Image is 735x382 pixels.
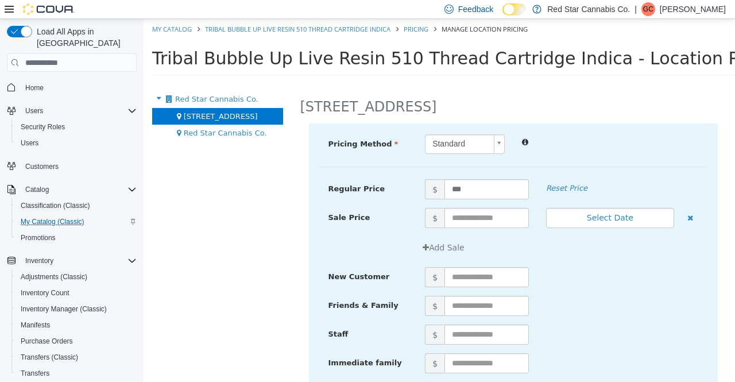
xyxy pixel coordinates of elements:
a: Manifests [16,318,55,332]
a: My Catalog [9,6,48,14]
span: $ [281,248,301,268]
a: Transfers (Classic) [16,350,83,364]
span: Inventory Count [21,288,69,298]
a: Purchase Orders [16,334,78,348]
a: Transfers [16,366,54,380]
span: Transfers [16,366,137,380]
button: Inventory [2,253,141,269]
span: Catalog [21,183,137,196]
span: GC [643,2,653,16]
a: Security Roles [16,120,69,134]
button: Catalog [21,183,53,196]
span: Home [25,83,44,92]
span: Red Star Cannabis Co. [40,110,123,118]
span: Classification (Classic) [16,199,137,213]
a: Inventory Manager (Classic) [16,302,111,316]
h2: [STREET_ADDRESS] [157,79,293,97]
button: Promotions [11,230,141,246]
span: Inventory Manager (Classic) [16,302,137,316]
span: Feedback [458,3,493,15]
button: Purchase Orders [11,333,141,349]
p: Red Star Cannabis Co. [547,2,630,16]
span: Users [25,106,43,115]
button: Classification (Classic) [11,198,141,214]
span: Users [21,104,137,118]
span: Manifests [16,318,137,332]
img: Cova [23,3,75,15]
span: Regular Price [185,165,241,174]
span: Red Star Cannabis Co. [32,76,115,84]
span: Users [21,138,38,148]
span: Inventory Count [16,286,137,300]
span: $ [281,160,301,180]
a: Tribal Bubble Up Live Resin 510 Thread Cartridge Indica [61,6,247,14]
button: Users [11,135,141,151]
button: Transfers [11,365,141,381]
span: Immediate family [185,339,258,348]
button: Inventory Manager (Classic) [11,301,141,317]
span: Customers [25,162,59,171]
a: Home [21,81,48,95]
button: Users [21,104,48,118]
span: Promotions [16,231,137,245]
button: Security Roles [11,119,141,135]
button: Home [2,79,141,95]
span: Staff [185,311,205,319]
span: Inventory [25,256,53,265]
button: My Catalog (Classic) [11,214,141,230]
span: Transfers [21,369,49,378]
span: $ [281,277,301,297]
span: $ [281,334,301,354]
span: Customers [21,159,137,173]
span: Transfers (Classic) [21,353,78,362]
button: Inventory [21,254,58,268]
em: Reset Price [403,165,444,173]
span: Users [16,136,137,150]
span: Purchase Orders [16,334,137,348]
span: $ [281,306,301,326]
span: Sale Price [185,194,227,203]
p: [PERSON_NAME] [660,2,726,16]
button: Manifests [11,317,141,333]
a: Standard [281,115,361,135]
a: Promotions [16,231,60,245]
button: Customers [2,158,141,175]
span: Security Roles [16,120,137,134]
button: Catalog [2,182,141,198]
span: Inventory [21,254,137,268]
span: Classification (Classic) [21,201,90,210]
span: Purchase Orders [21,337,73,346]
button: Users [2,103,141,119]
span: Transfers (Classic) [16,350,137,364]
span: Catalog [25,185,49,194]
a: Customers [21,160,63,173]
input: Dark Mode [502,3,527,16]
span: Pricing Method [185,121,255,129]
button: Adjustments (Classic) [11,269,141,285]
button: Inventory Count [11,285,141,301]
span: Home [21,80,137,94]
p: | [635,2,637,16]
a: My Catalog (Classic) [16,215,89,229]
a: Users [16,136,43,150]
span: Load All Apps in [GEOGRAPHIC_DATA] [32,26,137,49]
span: [STREET_ADDRESS] [40,93,114,102]
span: Standard [282,116,346,134]
span: Tribal Bubble Up Live Resin 510 Thread Cartridge Indica - Location Pricing [9,29,643,49]
a: Classification (Classic) [16,199,95,213]
span: $ [281,189,301,209]
button: Transfers (Classic) [11,349,141,365]
button: Select Date [403,189,531,209]
a: Adjustments (Classic) [16,270,92,284]
span: Adjustments (Classic) [21,272,87,281]
span: Adjustments (Classic) [16,270,137,284]
button: Add Sale [273,218,327,240]
span: Manage Location Pricing [298,6,384,14]
span: Manifests [21,321,50,330]
span: New Customer [185,253,246,262]
span: Friends & Family [185,282,255,291]
span: My Catalog (Classic) [16,215,137,229]
a: Inventory Count [16,286,74,300]
span: Promotions [21,233,56,242]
